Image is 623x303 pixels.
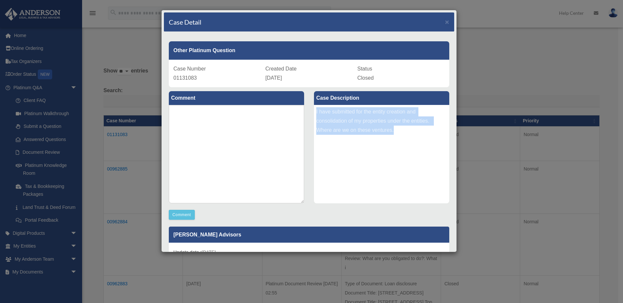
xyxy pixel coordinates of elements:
h4: Case Detail [169,17,201,27]
b: Update date : [173,250,202,254]
span: 01131083 [173,75,197,81]
span: Case Number [173,66,206,71]
label: Case Description [314,91,449,105]
div: I have submitted for the entity creation and consolidation of my properties under the entities. W... [314,105,449,203]
div: Other Platinum Question [169,41,449,60]
button: Close [445,18,449,25]
span: Created Date [265,66,297,71]
span: [DATE] [265,75,282,81]
label: Comment [169,91,304,105]
span: Status [357,66,372,71]
button: Comment [169,210,195,220]
span: × [445,18,449,26]
span: Closed [357,75,374,81]
p: [PERSON_NAME] Advisors [169,227,449,243]
small: [DATE] [173,250,216,254]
